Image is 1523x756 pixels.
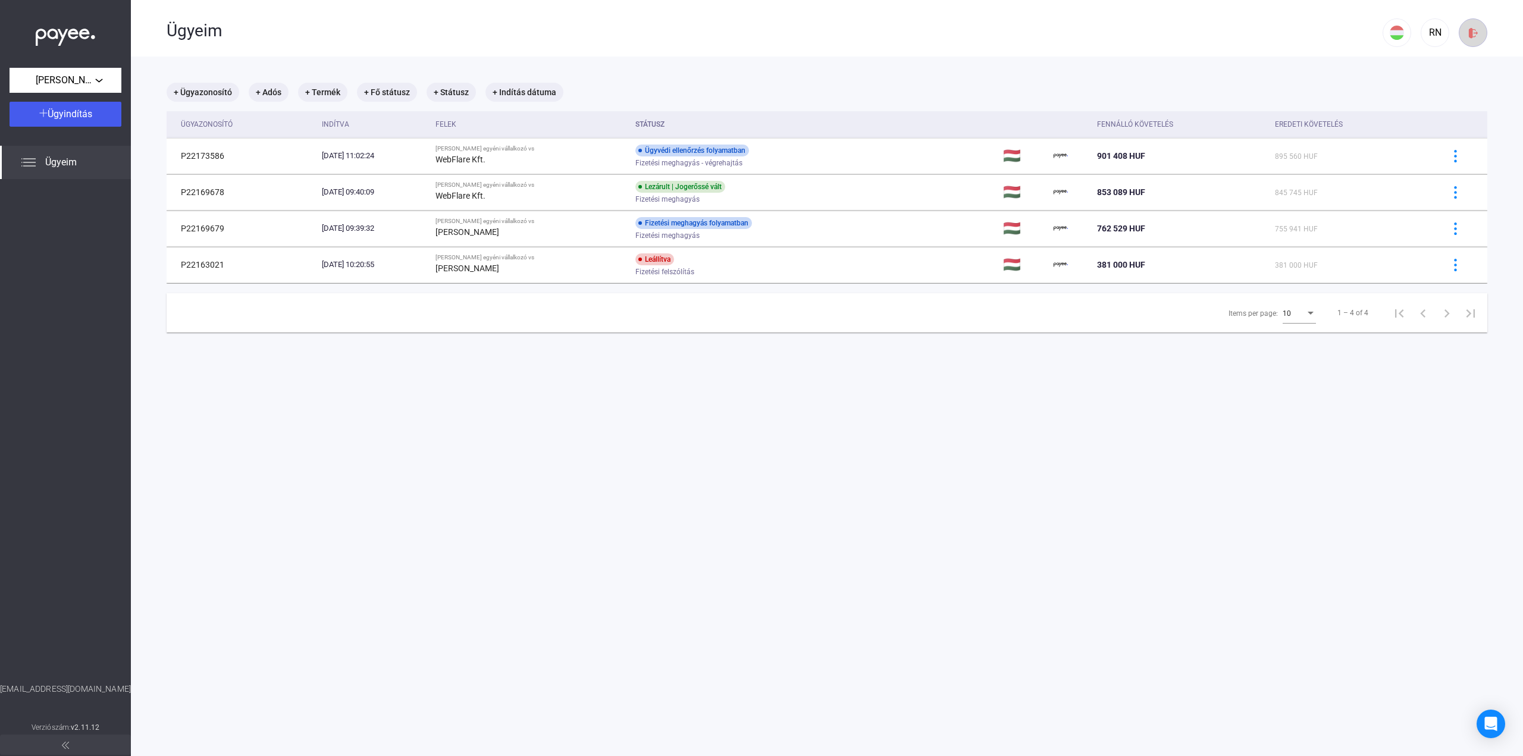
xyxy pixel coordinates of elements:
[1097,151,1145,161] span: 901 408 HUF
[322,117,349,131] div: Indítva
[485,83,563,102] mat-chip: + Indítás dátuma
[71,723,99,732] strong: v2.11.12
[635,253,674,265] div: Leállítva
[998,138,1049,174] td: 🇭🇺
[1477,710,1505,738] div: Open Intercom Messenger
[10,102,121,127] button: Ügyindítás
[635,228,700,243] span: Fizetési meghagyás
[1443,143,1468,168] button: more-blue
[435,254,626,261] div: [PERSON_NAME] egyéni vállalkozó vs
[1459,301,1483,325] button: Last page
[1097,117,1265,131] div: Fennálló követelés
[357,83,417,102] mat-chip: + Fő státusz
[435,155,485,164] strong: WebFlare Kft.
[298,83,347,102] mat-chip: + Termék
[1097,187,1145,197] span: 853 089 HUF
[181,117,312,131] div: Ügyazonosító
[1411,301,1435,325] button: Previous page
[435,117,626,131] div: Felek
[167,83,239,102] mat-chip: + Ügyazonosító
[322,150,427,162] div: [DATE] 11:02:24
[635,181,725,193] div: Lezárult | Jogerőssé vált
[1337,306,1368,320] div: 1 – 4 of 4
[1054,221,1068,236] img: payee-logo
[10,68,121,93] button: [PERSON_NAME] egyéni vállalkozó
[1421,18,1449,47] button: RN
[1383,18,1411,47] button: HU
[1054,149,1068,163] img: payee-logo
[1449,259,1462,271] img: more-blue
[1449,186,1462,199] img: more-blue
[322,117,427,131] div: Indítva
[635,217,752,229] div: Fizetési meghagyás folyamatban
[1283,306,1316,320] mat-select: Items per page:
[998,211,1049,246] td: 🇭🇺
[1097,117,1173,131] div: Fennálló követelés
[167,21,1383,41] div: Ügyeim
[322,186,427,198] div: [DATE] 09:40:09
[1097,260,1145,269] span: 381 000 HUF
[631,111,998,138] th: Státusz
[1435,301,1459,325] button: Next page
[322,222,427,234] div: [DATE] 09:39:32
[435,218,626,225] div: [PERSON_NAME] egyéni vállalkozó vs
[1443,252,1468,277] button: more-blue
[435,191,485,200] strong: WebFlare Kft.
[322,259,427,271] div: [DATE] 10:20:55
[1443,216,1468,241] button: more-blue
[635,145,749,156] div: Ügyvédi ellenőrzés folyamatban
[1467,27,1480,39] img: logout-red
[167,247,317,283] td: P22163021
[1275,225,1318,233] span: 755 941 HUF
[249,83,289,102] mat-chip: + Adós
[1283,309,1291,318] span: 10
[48,108,92,120] span: Ügyindítás
[181,117,233,131] div: Ügyazonosító
[167,138,317,174] td: P22173586
[167,211,317,246] td: P22169679
[39,109,48,117] img: plus-white.svg
[635,265,694,279] span: Fizetési felszólítás
[998,174,1049,210] td: 🇭🇺
[435,227,499,237] strong: [PERSON_NAME]
[427,83,476,102] mat-chip: + Státusz
[435,263,499,273] strong: [PERSON_NAME]
[45,155,77,170] span: Ügyeim
[1459,18,1487,47] button: logout-red
[1229,306,1278,321] div: Items per page:
[435,145,626,152] div: [PERSON_NAME] egyéni vállalkozó vs
[1425,26,1445,40] div: RN
[36,22,95,46] img: white-payee-white-dot.svg
[1275,152,1318,161] span: 895 560 HUF
[1275,117,1428,131] div: Eredeti követelés
[1449,150,1462,162] img: more-blue
[635,156,742,170] span: Fizetési meghagyás - végrehajtás
[435,181,626,189] div: [PERSON_NAME] egyéni vállalkozó vs
[1054,258,1068,272] img: payee-logo
[1387,301,1411,325] button: First page
[1097,224,1145,233] span: 762 529 HUF
[1443,180,1468,205] button: more-blue
[1275,261,1318,269] span: 381 000 HUF
[435,117,456,131] div: Felek
[21,155,36,170] img: list.svg
[998,247,1049,283] td: 🇭🇺
[635,192,700,206] span: Fizetési meghagyás
[1449,222,1462,235] img: more-blue
[36,73,95,87] span: [PERSON_NAME] egyéni vállalkozó
[1275,117,1343,131] div: Eredeti követelés
[62,742,69,749] img: arrow-double-left-grey.svg
[1390,26,1404,40] img: HU
[1275,189,1318,197] span: 845 745 HUF
[1054,185,1068,199] img: payee-logo
[167,174,317,210] td: P22169678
